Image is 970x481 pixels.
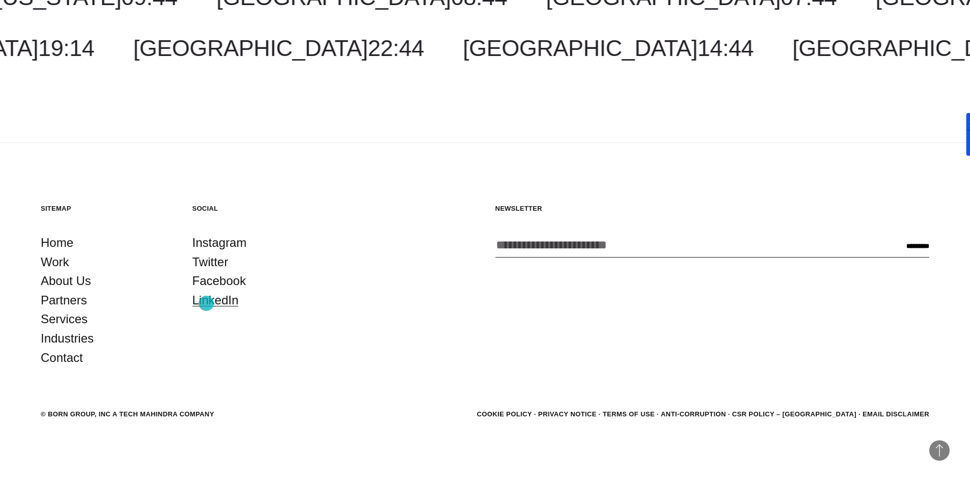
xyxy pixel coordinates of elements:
[41,233,73,252] a: Home
[41,348,83,367] a: Contact
[463,35,754,61] a: [GEOGRAPHIC_DATA]14:44
[698,35,754,61] span: 14:44
[192,291,239,310] a: LinkedIn
[732,410,856,418] a: CSR POLICY – [GEOGRAPHIC_DATA]
[192,271,246,291] a: Facebook
[41,409,214,419] div: © BORN GROUP, INC A Tech Mahindra Company
[661,410,726,418] a: Anti-Corruption
[929,440,950,461] button: Back to Top
[41,309,88,329] a: Services
[41,252,69,272] a: Work
[41,204,172,213] h5: Sitemap
[192,233,247,252] a: Instagram
[538,410,597,418] a: Privacy Notice
[38,35,94,61] span: 19:14
[495,204,930,213] h5: Newsletter
[192,204,324,213] h5: Social
[41,291,87,310] a: Partners
[41,271,91,291] a: About Us
[477,410,532,418] a: Cookie Policy
[368,35,424,61] span: 22:44
[41,329,94,348] a: Industries
[603,410,655,418] a: Terms of Use
[192,252,229,272] a: Twitter
[863,410,929,418] a: Email Disclaimer
[133,35,424,61] a: [GEOGRAPHIC_DATA]22:44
